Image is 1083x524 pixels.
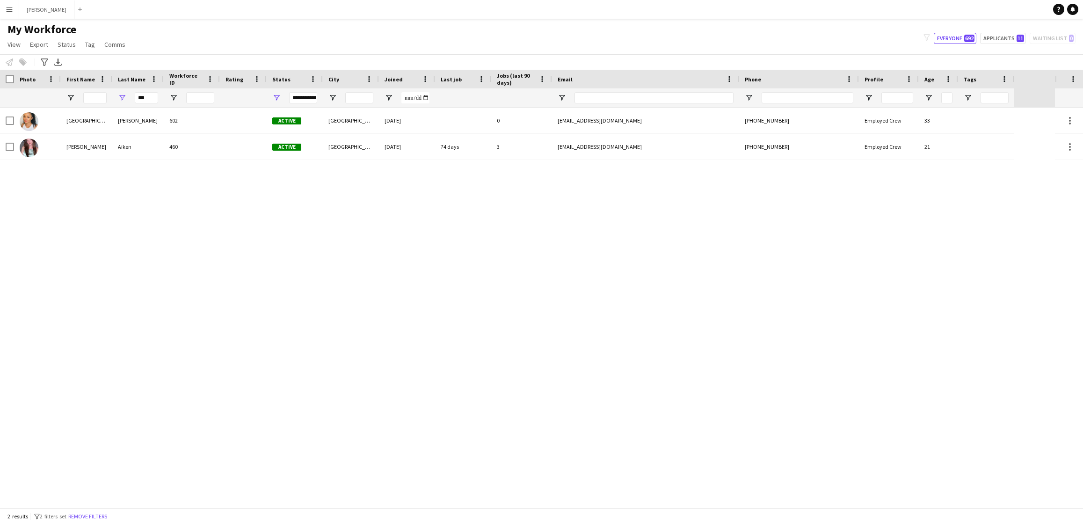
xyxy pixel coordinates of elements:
div: [EMAIL_ADDRESS][DOMAIN_NAME] [552,108,739,133]
input: Email Filter Input [574,92,734,103]
input: City Filter Input [345,92,373,103]
div: [GEOGRAPHIC_DATA] [323,134,379,160]
div: 74 days [435,134,491,160]
button: Applicants11 [980,33,1026,44]
span: Workforce ID [169,72,203,86]
div: [PHONE_NUMBER] [739,134,859,160]
div: 33 [919,108,958,133]
span: Tag [85,40,95,49]
span: 692 [964,35,974,42]
div: Employed Crew [859,108,919,133]
span: Rating [225,76,243,83]
span: Photo [20,76,36,83]
span: Phone [745,76,761,83]
app-action-btn: Export XLSX [52,57,64,68]
button: Open Filter Menu [169,94,178,102]
a: Tag [81,38,99,51]
input: Tags Filter Input [981,92,1009,103]
span: First Name [66,76,95,83]
span: Last job [441,76,462,83]
div: 0 [491,108,552,133]
input: Age Filter Input [941,92,952,103]
div: Aiken [112,134,164,160]
button: Open Filter Menu [558,94,566,102]
button: Open Filter Menu [66,94,75,102]
input: First Name Filter Input [83,92,107,103]
span: View [7,40,21,49]
span: Email [558,76,573,83]
input: Phone Filter Input [762,92,853,103]
div: [DATE] [379,134,435,160]
span: Comms [104,40,125,49]
input: Profile Filter Input [881,92,913,103]
div: 3 [491,134,552,160]
div: [PERSON_NAME] [112,108,164,133]
span: Export [30,40,48,49]
button: Open Filter Menu [385,94,393,102]
span: Active [272,144,301,151]
span: Last Name [118,76,145,83]
img: Jessica Aiken [20,138,38,157]
div: [GEOGRAPHIC_DATA] [323,108,379,133]
div: [DATE] [379,108,435,133]
div: 602 [164,108,220,133]
div: [EMAIL_ADDRESS][DOMAIN_NAME] [552,134,739,160]
button: Open Filter Menu [272,94,281,102]
span: Jobs (last 90 days) [497,72,535,86]
a: Status [54,38,80,51]
a: Export [26,38,52,51]
span: Profile [865,76,883,83]
button: Everyone692 [934,33,976,44]
input: Workforce ID Filter Input [186,92,214,103]
span: Joined [385,76,403,83]
div: Employed Crew [859,134,919,160]
span: 2 filters set [40,513,66,520]
input: Last Name Filter Input [135,92,158,103]
a: Comms [101,38,129,51]
button: Open Filter Menu [964,94,972,102]
div: [GEOGRAPHIC_DATA] [61,108,112,133]
button: Open Filter Menu [328,94,337,102]
button: Open Filter Menu [924,94,933,102]
span: Status [58,40,76,49]
button: Open Filter Menu [865,94,873,102]
span: My Workforce [7,22,76,36]
span: Age [924,76,934,83]
app-action-btn: Advanced filters [39,57,50,68]
span: City [328,76,339,83]
span: 11 [1017,35,1024,42]
input: Joined Filter Input [401,92,429,103]
img: Havana Aikman [20,112,38,131]
button: Open Filter Menu [118,94,126,102]
a: View [4,38,24,51]
div: 460 [164,134,220,160]
button: [PERSON_NAME] [19,0,74,19]
button: Open Filter Menu [745,94,753,102]
span: Active [272,117,301,124]
span: Status [272,76,291,83]
div: 21 [919,134,958,160]
div: [PHONE_NUMBER] [739,108,859,133]
div: [PERSON_NAME] [61,134,112,160]
span: Tags [964,76,976,83]
button: Remove filters [66,511,109,522]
